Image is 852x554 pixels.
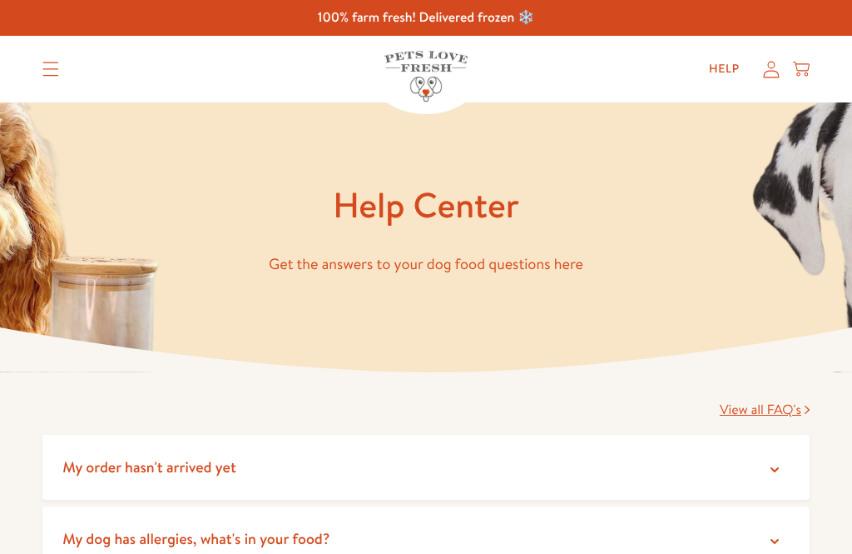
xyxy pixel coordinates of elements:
h1: Help Center [42,182,810,228]
summary: My order hasn't arrived yet [42,435,810,501]
a: Help [696,52,753,86]
img: Pets Love Fresh [384,51,468,102]
span: View all FAQ's [720,401,801,419]
p: Get the answers to your dog food questions here [42,252,810,277]
span: My dog has allergies, what's in your food? [62,528,329,549]
a: View all FAQ's [720,401,810,419]
summary: Translation missing: en.sections.header.menu [29,48,72,90]
span: My order hasn't arrived yet [62,457,236,477]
